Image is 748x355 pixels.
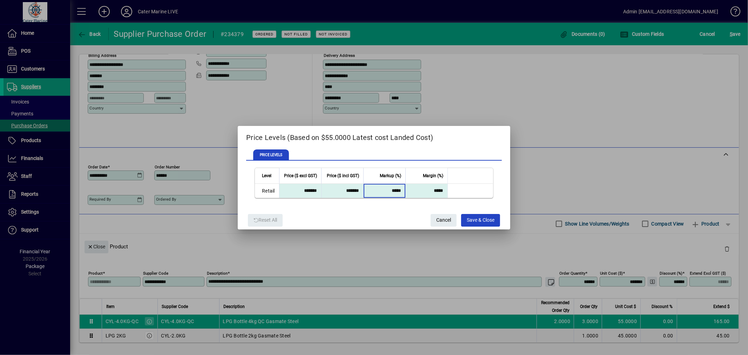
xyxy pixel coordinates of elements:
[467,214,494,226] span: Save & Close
[238,126,510,146] h2: Price Levels (Based on $55.0000 Latest cost Landed Cost)
[284,172,317,180] span: Price ($ excl GST)
[431,214,457,227] button: Cancel
[262,172,271,180] span: Level
[253,149,289,161] span: PRICE LEVELS
[380,172,401,180] span: Markup (%)
[461,214,500,227] button: Save & Close
[423,172,443,180] span: Margin (%)
[436,214,451,226] span: Cancel
[255,184,279,198] td: Retail
[327,172,359,180] span: Price ($ incl GST)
